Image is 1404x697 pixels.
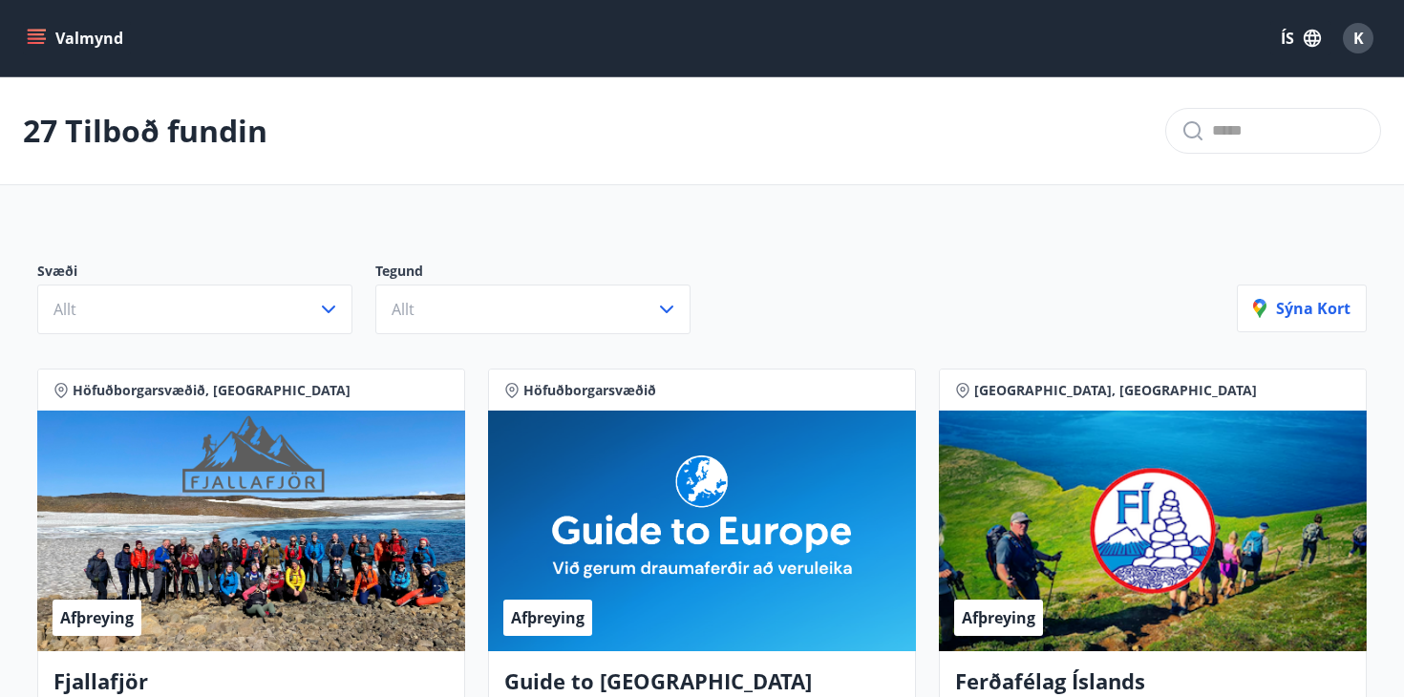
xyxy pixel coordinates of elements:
[73,381,351,400] span: Höfuðborgarsvæðið, [GEOGRAPHIC_DATA]
[1253,298,1351,319] p: Sýna kort
[392,299,415,320] span: Allt
[1353,28,1364,49] span: K
[37,262,375,285] p: Svæði
[1270,21,1331,55] button: ÍS
[1335,15,1381,61] button: K
[962,607,1035,628] span: Afþreying
[375,285,691,334] button: Allt
[60,607,134,628] span: Afþreying
[23,110,267,152] p: 27 Tilboð fundin
[53,299,76,320] span: Allt
[1237,285,1367,332] button: Sýna kort
[523,381,656,400] span: Höfuðborgarsvæðið
[511,607,585,628] span: Afþreying
[37,285,352,334] button: Allt
[974,381,1257,400] span: [GEOGRAPHIC_DATA], [GEOGRAPHIC_DATA]
[23,21,131,55] button: menu
[375,262,713,285] p: Tegund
